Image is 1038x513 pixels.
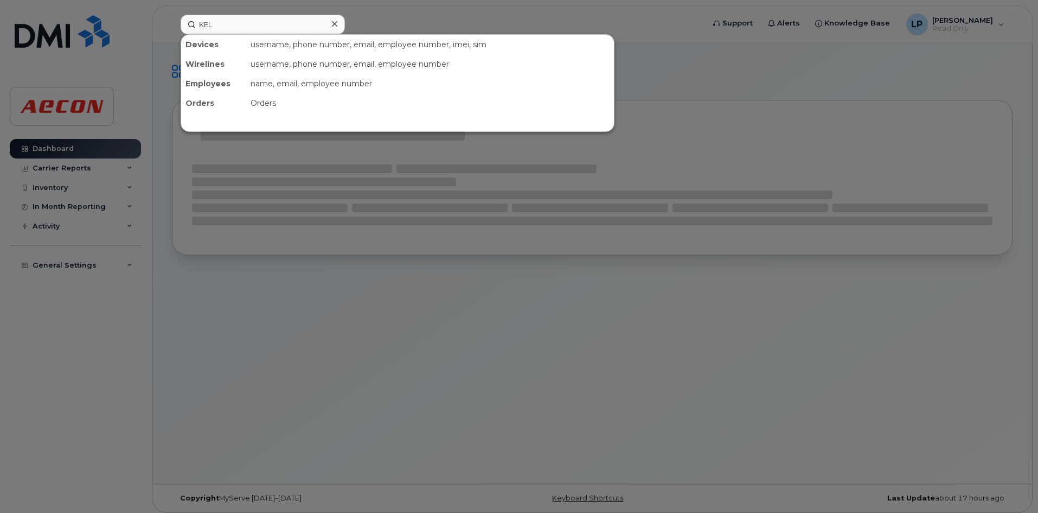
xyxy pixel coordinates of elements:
[181,74,246,93] div: Employees
[181,93,246,113] div: Orders
[246,93,614,113] div: Orders
[181,54,246,74] div: Wirelines
[181,35,246,54] div: Devices
[246,54,614,74] div: username, phone number, email, employee number
[246,35,614,54] div: username, phone number, email, employee number, imei, sim
[246,74,614,93] div: name, email, employee number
